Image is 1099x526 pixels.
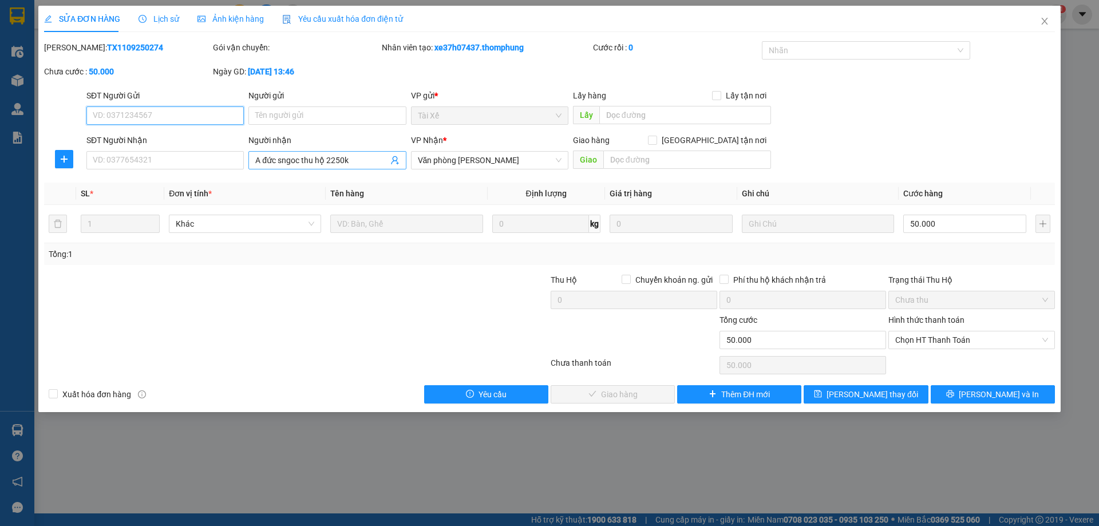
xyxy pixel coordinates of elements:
input: Ghi Chú [742,215,894,233]
span: Chuyển khoản ng. gửi [631,274,717,286]
span: Yêu cầu [479,388,507,401]
span: Giao [573,151,603,169]
div: Nhân viên tạo: [382,41,591,54]
span: plus [56,155,73,164]
div: Gói vận chuyển: [213,41,379,54]
span: Cước hàng [903,189,943,198]
img: icon [282,15,291,24]
button: plus [55,150,73,168]
span: Tổng cước [720,315,757,325]
div: Chưa thanh toán [549,357,718,377]
span: [PERSON_NAME] thay đổi [827,388,918,401]
span: Phí thu hộ khách nhận trả [729,274,831,286]
button: printer[PERSON_NAME] và In [931,385,1055,404]
div: VP gửi [411,89,568,102]
b: [DATE] 13:46 [248,67,294,76]
b: TX1109250274 [107,43,163,52]
span: Tài Xế [418,107,562,124]
span: Lấy tận nơi [721,89,771,102]
input: 0 [610,215,733,233]
span: Đơn vị tính [169,189,212,198]
span: info-circle [138,390,146,398]
span: save [814,390,822,399]
span: SL [81,189,90,198]
span: Lấy hàng [573,91,606,100]
button: save[PERSON_NAME] thay đổi [804,385,928,404]
span: exclamation-circle [466,390,474,399]
div: Trạng thái Thu Hộ [888,274,1055,286]
input: Dọc đường [599,106,771,124]
span: Chưa thu [895,291,1048,309]
button: plus [1035,215,1050,233]
span: Giá trị hàng [610,189,652,198]
button: Close [1029,6,1061,38]
span: Lịch sử [139,14,179,23]
span: [GEOGRAPHIC_DATA] tận nơi [657,134,771,147]
span: SỬA ĐƠN HÀNG [44,14,120,23]
div: Ngày GD: [213,65,379,78]
div: Người gửi [248,89,406,102]
b: 50.000 [89,67,114,76]
span: Chọn HT Thanh Toán [895,331,1048,349]
span: Lấy [573,106,599,124]
span: close [1040,17,1049,26]
div: Tổng: 1 [49,248,424,260]
span: Thu Hộ [551,275,577,284]
span: Khác [176,215,314,232]
button: delete [49,215,67,233]
span: Ảnh kiện hàng [197,14,264,23]
span: printer [946,390,954,399]
div: [PERSON_NAME]: [44,41,211,54]
span: user-add [390,156,400,165]
b: xe37h07437.thomphung [434,43,524,52]
th: Ghi chú [737,183,899,205]
div: Cước rồi : [593,41,760,54]
span: Tên hàng [330,189,364,198]
span: Thêm ĐH mới [721,388,770,401]
span: kg [589,215,600,233]
div: SĐT Người Gửi [86,89,244,102]
button: checkGiao hàng [551,385,675,404]
input: VD: Bàn, Ghế [330,215,483,233]
span: picture [197,15,205,23]
input: Dọc đường [603,151,771,169]
button: plusThêm ĐH mới [677,385,801,404]
span: edit [44,15,52,23]
span: Giao hàng [573,136,610,145]
span: Yêu cầu xuất hóa đơn điện tử [282,14,403,23]
div: SĐT Người Nhận [86,134,244,147]
span: plus [709,390,717,399]
span: VP Nhận [411,136,443,145]
div: Người nhận [248,134,406,147]
b: 0 [628,43,633,52]
span: Định lượng [526,189,567,198]
span: clock-circle [139,15,147,23]
button: exclamation-circleYêu cầu [424,385,548,404]
span: Xuất hóa đơn hàng [58,388,136,401]
span: Văn phòng Quỳnh Lưu [418,152,562,169]
span: [PERSON_NAME] và In [959,388,1039,401]
label: Hình thức thanh toán [888,315,964,325]
div: Chưa cước : [44,65,211,78]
